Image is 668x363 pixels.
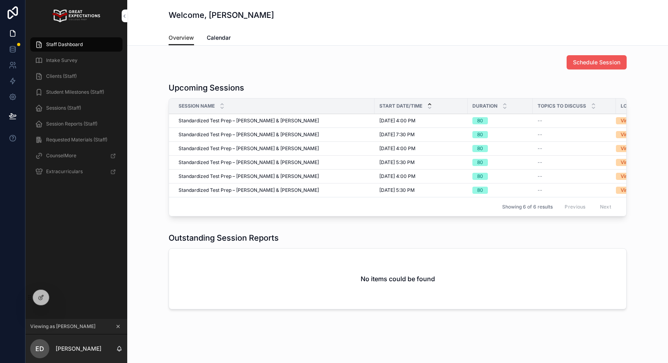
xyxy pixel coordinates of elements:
a: Calendar [207,31,231,46]
span: Session Reports (Staff) [46,121,97,127]
span: [DATE] 5:30 PM [379,187,415,193]
span: Start Date/Time [379,103,422,109]
button: Schedule Session [567,55,627,70]
span: Calendar [207,34,231,42]
p: [PERSON_NAME] [56,345,101,353]
span: Standardized Test Prep – [PERSON_NAME] & [PERSON_NAME] [179,118,319,124]
span: Staff Dashboard [46,41,83,48]
span: -- [538,131,542,138]
a: Sessions (Staff) [30,101,122,115]
span: Sessions (Staff) [46,105,81,111]
span: -- [538,118,542,124]
span: Extracurriculars [46,168,83,175]
span: Location [621,103,645,109]
span: Standardized Test Prep – [PERSON_NAME] & [PERSON_NAME] [179,187,319,193]
div: Virtual [621,187,635,194]
span: Requested Materials (Staff) [46,137,107,143]
div: 80 [477,159,483,166]
h1: Outstanding Session Reports [169,232,279,243]
a: Extracurriculars [30,164,122,179]
span: [DATE] 4:00 PM [379,118,416,124]
span: Topics to discuss [538,103,586,109]
span: [DATE] 7:30 PM [379,131,415,138]
a: Intake Survey [30,53,122,68]
span: -- [538,159,542,166]
a: CounselMore [30,149,122,163]
a: Clients (Staff) [30,69,122,83]
img: App logo [52,10,100,22]
span: Showing 6 of 6 results [502,204,553,210]
div: 80 [477,173,483,180]
span: Schedule Session [573,58,620,66]
span: Standardized Test Prep – [PERSON_NAME] & [PERSON_NAME] [179,159,319,166]
span: Standardized Test Prep – [PERSON_NAME] & [PERSON_NAME] [179,173,319,180]
div: Virtual [621,145,635,152]
a: Student Milestones (Staff) [30,85,122,99]
span: [DATE] 5:30 PM [379,159,415,166]
span: Clients (Staff) [46,73,77,79]
div: scrollable content [25,32,127,189]
h2: No items could be found [361,274,435,284]
span: Session Name [179,103,215,109]
div: Virtual [621,117,635,124]
span: Viewing as [PERSON_NAME] [30,323,95,330]
span: ED [35,344,44,353]
div: 80 [477,117,483,124]
div: Virtual [621,131,635,138]
span: Standardized Test Prep – [PERSON_NAME] & [PERSON_NAME] [179,131,319,138]
div: 80 [477,131,483,138]
span: -- [538,173,542,180]
span: [DATE] 4:00 PM [379,173,416,180]
span: Duration [472,103,497,109]
a: Overview [169,31,194,46]
div: 80 [477,145,483,152]
a: Requested Materials (Staff) [30,133,122,147]
div: Virtual [621,173,635,180]
div: 80 [477,187,483,194]
span: -- [538,187,542,193]
h1: Welcome, [PERSON_NAME] [169,10,274,21]
span: [DATE] 4:00 PM [379,145,416,152]
a: Staff Dashboard [30,37,122,52]
span: Standardized Test Prep – [PERSON_NAME] & [PERSON_NAME] [179,145,319,152]
span: -- [538,145,542,152]
span: Overview [169,34,194,42]
a: Session Reports (Staff) [30,117,122,131]
div: Virtual [621,159,635,166]
span: CounselMore [46,153,76,159]
span: Student Milestones (Staff) [46,89,104,95]
span: Intake Survey [46,57,78,64]
h1: Upcoming Sessions [169,82,244,93]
